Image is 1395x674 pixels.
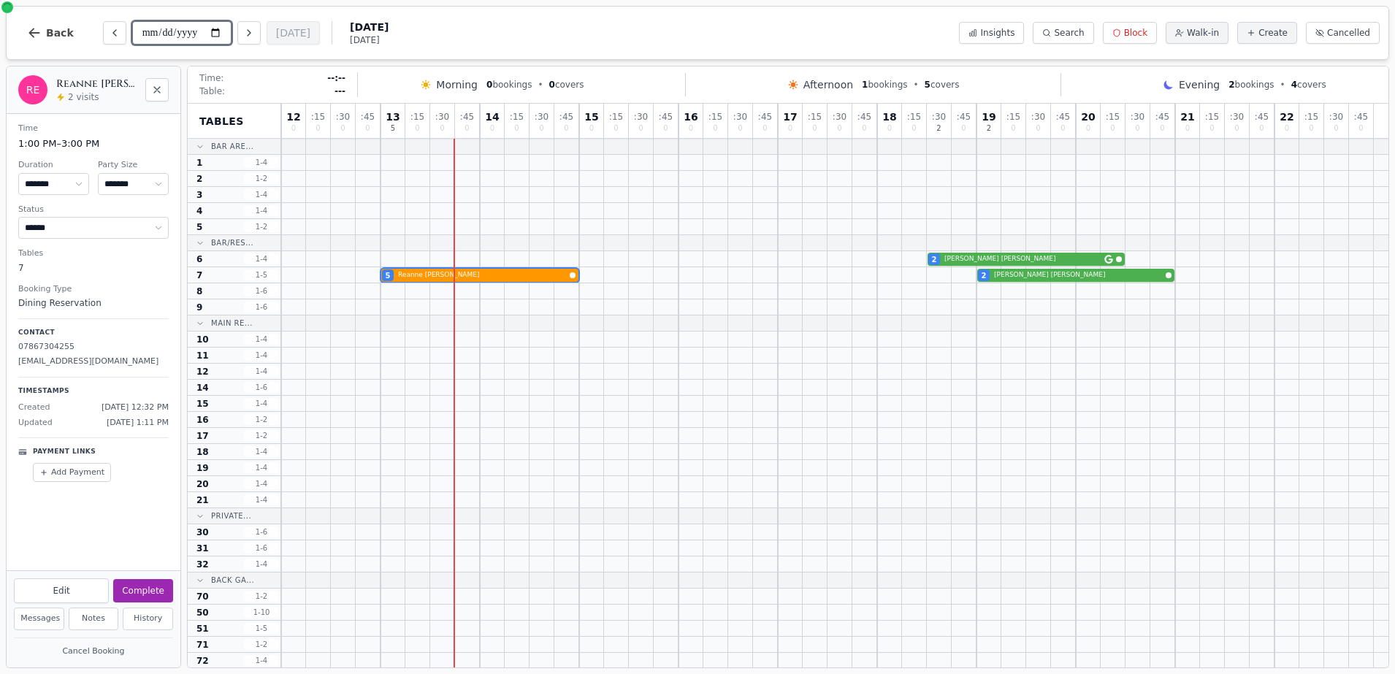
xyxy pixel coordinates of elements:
span: [DATE] [350,20,389,34]
span: 0 [961,125,966,132]
span: Bar Are... [211,141,253,152]
span: Evening [1179,77,1220,92]
span: 1 [862,80,868,90]
span: 0 [539,125,543,132]
span: : 30 [1131,112,1144,121]
button: Insights [959,22,1024,44]
span: 20 [1081,112,1095,122]
button: Cancel Booking [14,643,173,661]
span: • [914,79,919,91]
span: : 15 [410,112,424,121]
span: 0 [1185,125,1190,132]
span: 0 [862,125,866,132]
span: 0 [1086,125,1090,132]
span: 1 - 4 [244,205,279,216]
span: 14 [485,112,499,122]
span: Bar/Res... [211,237,253,248]
span: 5 [196,221,202,233]
span: 0 [837,125,841,132]
span: [DATE] 12:32 PM [102,402,169,414]
span: 1 - 4 [244,350,279,361]
span: 51 [196,623,209,635]
span: 19 [196,462,209,474]
span: Table: [199,85,225,97]
span: 0 [440,125,444,132]
span: : 45 [361,112,375,121]
span: 50 [196,607,209,619]
span: 13 [386,112,400,122]
span: 1 - 6 [244,286,279,296]
span: 14 [196,382,209,394]
span: Afternoon [803,77,853,92]
span: 1 - 2 [244,639,279,650]
span: 2 [932,254,937,265]
span: 0 [663,125,668,132]
span: : 45 [1056,112,1070,121]
span: 72 [196,655,209,667]
span: 1 - 4 [244,157,279,168]
span: [DATE] 1:11 PM [107,417,169,429]
span: [PERSON_NAME] [PERSON_NAME] [994,270,1163,280]
span: 0 [514,125,519,132]
dd: Dining Reservation [18,296,169,310]
button: [DATE] [267,21,320,45]
span: : 30 [634,112,648,121]
span: 0 [490,125,494,132]
button: Add Payment [33,463,111,483]
span: Private... [211,510,251,521]
dt: Status [18,204,169,216]
p: Contact [18,328,169,338]
span: 12 [286,112,300,122]
span: 0 [291,125,296,132]
span: 5 [386,270,391,281]
span: 0 [316,125,320,132]
span: 0 [340,125,345,132]
span: 12 [196,366,209,378]
span: 1 - 4 [244,334,279,345]
span: 2 visits [68,91,99,103]
button: Cancelled [1306,22,1380,44]
span: 0 [1309,125,1313,132]
span: : 45 [460,112,474,121]
span: 1 - 2 [244,173,279,184]
span: 0 [1358,125,1363,132]
span: 1 - 4 [244,366,279,377]
dt: Booking Type [18,283,169,296]
span: : 15 [1006,112,1020,121]
span: Time: [199,72,223,84]
span: 0 [486,80,492,90]
span: 15 [196,398,209,410]
span: 0 [614,125,618,132]
span: 15 [584,112,598,122]
span: 0 [564,125,568,132]
span: covers [925,79,960,91]
span: Search [1054,27,1084,39]
span: covers [549,79,584,91]
span: 5 [925,80,930,90]
span: : 30 [733,112,747,121]
button: Back [15,15,85,50]
span: 0 [1160,125,1164,132]
span: 1 - 4 [244,398,279,409]
span: 0 [887,125,892,132]
span: 20 [196,478,209,490]
span: : 45 [758,112,772,121]
span: 5 [391,125,395,132]
span: 0 [549,80,555,90]
span: bookings [862,79,907,91]
span: : 15 [1304,112,1318,121]
span: Reanne [PERSON_NAME] [398,270,567,280]
button: Create [1237,22,1297,44]
span: 0 [1036,125,1040,132]
span: 9 [196,302,202,313]
span: 11 [196,350,209,361]
span: : 30 [435,112,449,121]
button: Previous day [103,21,126,45]
span: 0 [1110,125,1115,132]
dt: Tables [18,248,169,260]
span: 0 [763,125,767,132]
dd: 7 [18,261,169,275]
span: Insights [980,27,1014,39]
span: 16 [196,414,209,426]
button: Complete [113,579,173,602]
